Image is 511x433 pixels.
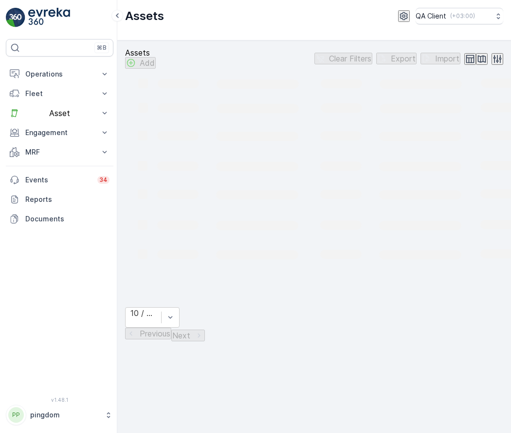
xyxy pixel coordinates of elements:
[6,405,113,425] button: PPpingdom
[171,330,205,341] button: Next
[125,8,164,24] p: Assets
[420,53,460,64] button: Import
[97,44,107,52] p: ⌘B
[30,410,100,420] p: pingdom
[6,8,25,27] img: logo
[6,84,113,103] button: Fleet
[435,54,459,63] p: Import
[25,69,94,79] p: Operations
[125,57,156,69] button: Add
[391,54,416,63] p: Export
[8,407,24,423] div: PP
[130,309,156,317] div: 10 / Page
[416,11,446,21] p: QA Client
[25,89,94,98] p: Fleet
[25,214,109,224] p: Documents
[416,8,503,24] button: QA Client(+03:00)
[6,142,113,162] button: MRF
[314,53,372,64] button: Clear Filters
[6,123,113,142] button: Engagement
[140,59,155,67] p: Add
[6,64,113,84] button: Operations
[25,195,109,204] p: Reports
[450,12,475,20] p: ( +03:00 )
[25,128,94,138] p: Engagement
[125,48,156,57] p: Assets
[99,176,108,184] p: 34
[140,329,170,338] p: Previous
[6,209,113,229] a: Documents
[376,53,417,64] button: Export
[125,328,171,339] button: Previous
[25,175,91,185] p: Events
[6,103,113,123] button: Asset
[25,109,94,118] p: Asset
[329,54,371,63] p: Clear Filters
[172,331,190,340] p: Next
[25,147,94,157] p: MRF
[28,8,70,27] img: logo_light-DOdMpM7g.png
[6,170,113,190] a: Events34
[6,397,113,403] span: v 1.48.1
[6,190,113,209] a: Reports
